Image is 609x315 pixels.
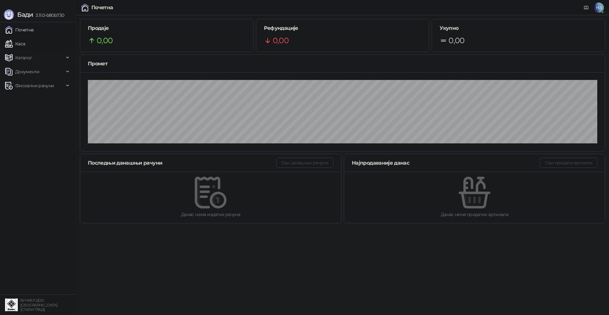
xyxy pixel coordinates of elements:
[88,60,597,68] div: Промет
[91,5,113,10] div: Почетна
[15,65,39,78] span: Документи
[594,3,604,13] span: НЗ
[88,24,246,32] h5: Продаје
[449,35,464,47] span: 0,00
[5,23,34,36] a: Почетна
[15,79,54,92] span: Фискални рачуни
[276,158,333,168] button: Сви данашњи рачуни
[88,159,276,167] div: Последњи данашњи рачуни
[264,24,422,32] h5: Рефундације
[4,10,14,20] img: Logo
[15,51,32,64] span: Каталог
[352,159,540,167] div: Најпродаваније данас
[17,11,33,18] span: Бади
[540,158,597,168] button: Сви продати артикли
[273,35,289,47] span: 0,00
[33,12,64,18] span: 3.11.0-b80b730
[5,37,25,50] a: Каса
[440,24,597,32] h5: Укупно
[97,35,113,47] span: 0,00
[90,211,331,218] div: Данас нема издатих рачуна
[20,298,57,312] small: БУНКЕР ДОО [GEOGRAPHIC_DATA] (СТАРИ ГРАД)
[581,3,591,13] a: Документација
[354,211,595,218] div: Данас нема продатих артикала
[5,299,18,311] img: 64x64-companyLogo-d200c298-da26-4023-afd4-f376f589afb5.jpeg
